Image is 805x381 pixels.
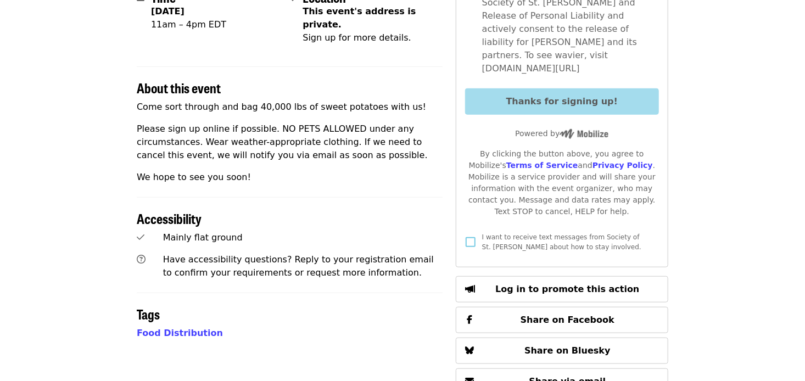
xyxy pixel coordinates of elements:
[137,232,144,243] i: check icon
[515,129,608,138] span: Powered by
[560,129,608,139] img: Powered by Mobilize
[456,276,668,302] button: Log in to promote this action
[137,328,223,338] a: Food Distribution
[151,18,226,31] div: 11am – 4pm EDT
[137,100,443,114] p: Come sort through and bag 40,000 lbs of sweet potatoes with us!
[137,171,443,184] p: We hope to see you soon!
[163,254,434,278] span: Have accessibility questions? Reply to your registration email to confirm your requirements or re...
[506,161,578,170] a: Terms of Service
[303,6,416,30] span: This event's address is private.
[137,304,160,323] span: Tags
[482,233,641,251] span: I want to receive text messages from Society of St. [PERSON_NAME] about how to stay involved.
[592,161,653,170] a: Privacy Policy
[465,88,659,115] button: Thanks for signing up!
[456,338,668,364] button: Share on Bluesky
[456,307,668,333] button: Share on Facebook
[137,209,202,228] span: Accessibility
[521,315,614,325] span: Share on Facebook
[303,32,411,43] span: Sign up for more details.
[151,6,185,16] strong: [DATE]
[163,231,443,244] div: Mainly flat ground
[495,284,639,294] span: Log in to promote this action
[137,254,146,265] i: question-circle icon
[465,148,659,217] div: By clicking the button above, you agree to Mobilize's and . Mobilize is a service provider and wi...
[137,122,443,162] p: Please sign up online if possible. NO PETS ALLOWED under any circumstances. Wear weather-appropri...
[137,78,221,97] span: About this event
[524,345,611,356] span: Share on Bluesky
